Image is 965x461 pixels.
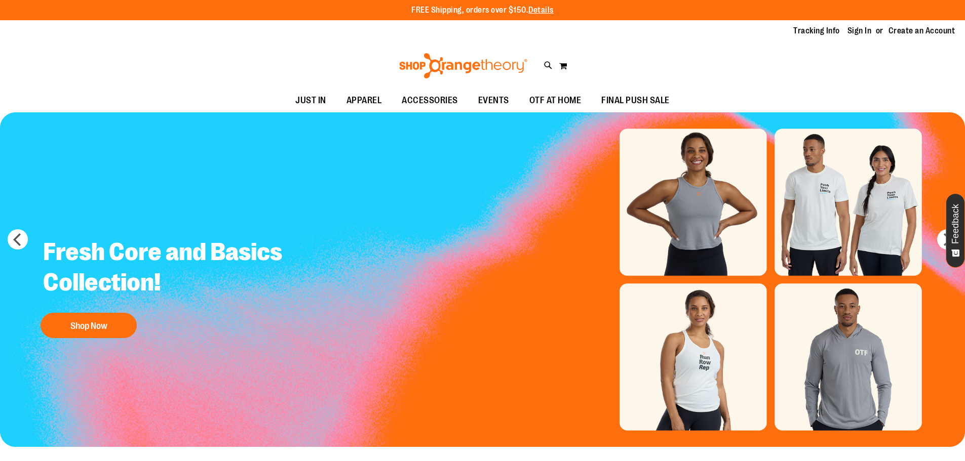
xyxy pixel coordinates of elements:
span: Feedback [951,204,960,244]
span: APPAREL [346,89,382,112]
span: OTF AT HOME [529,89,582,112]
button: prev [8,229,28,249]
a: Details [528,6,554,15]
button: next [937,229,957,249]
a: JUST IN [285,89,336,112]
span: FINAL PUSH SALE [601,89,670,112]
a: FINAL PUSH SALE [591,89,680,112]
span: JUST IN [295,89,326,112]
a: ACCESSORIES [392,89,468,112]
a: Fresh Core and Basics Collection! Shop Now [35,229,305,343]
a: Tracking Info [793,25,840,36]
a: Sign In [847,25,872,36]
a: OTF AT HOME [519,89,592,112]
button: Feedback - Show survey [946,193,965,268]
span: EVENTS [478,89,509,112]
img: Shop Orangetheory [398,53,529,78]
button: Shop Now [41,313,137,338]
a: Create an Account [889,25,955,36]
a: APPAREL [336,89,392,112]
h2: Fresh Core and Basics Collection! [35,229,305,308]
a: EVENTS [468,89,519,112]
p: FREE Shipping, orders over $150. [411,5,554,16]
span: ACCESSORIES [402,89,458,112]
